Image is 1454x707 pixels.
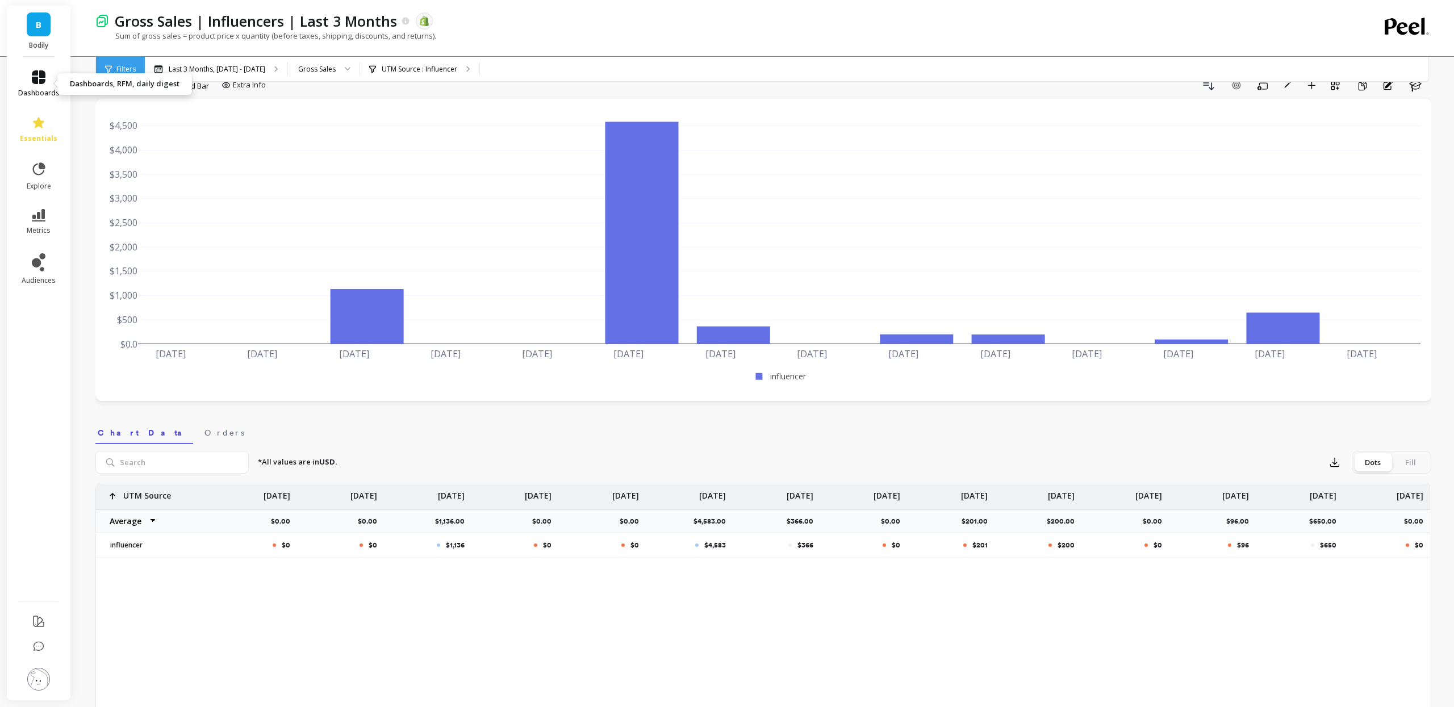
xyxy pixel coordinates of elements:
img: api.shopify.svg [419,16,429,26]
p: $0.00 [1143,517,1169,526]
p: $366 [797,541,813,550]
p: *All values are in [258,457,337,468]
span: B [36,18,41,31]
p: $0.00 [358,517,384,526]
p: [DATE] [699,483,726,501]
div: Fill [1392,453,1429,471]
p: [DATE] [525,483,551,501]
img: profile picture [27,668,50,691]
p: Gross Sales | Influencers | Last 3 Months [115,11,397,31]
p: $200.00 [1047,517,1081,526]
p: $201.00 [962,517,995,526]
input: Search [95,451,249,474]
p: $4,583 [704,541,726,550]
p: [DATE] [874,483,900,501]
p: $200 [1058,541,1075,550]
span: Weekly [115,81,140,91]
p: [DATE] [350,483,377,501]
p: $0.00 [620,517,646,526]
p: $650 [1320,541,1336,550]
span: essentials [20,134,57,143]
p: $201 [972,541,988,550]
span: Stacked Bar [168,81,209,91]
p: [DATE] [438,483,465,501]
p: $0 [892,541,900,550]
p: $0 [282,541,290,550]
nav: Tabs [95,418,1431,444]
p: $650.00 [1309,517,1343,526]
p: $96.00 [1226,517,1256,526]
p: $0 [543,541,551,550]
p: $366.00 [787,517,820,526]
span: metrics [27,226,51,235]
img: header icon [95,14,109,28]
p: $0 [630,541,639,550]
p: $96 [1237,541,1249,550]
p: $1,136.00 [435,517,471,526]
p: $0.00 [1404,517,1430,526]
p: [DATE] [1135,483,1162,501]
p: [DATE] [961,483,988,501]
p: [DATE] [612,483,639,501]
p: UTM Source [123,483,171,501]
p: [DATE] [1310,483,1336,501]
div: Dots [1354,453,1392,471]
span: Orders [204,427,244,438]
p: $0 [1415,541,1423,550]
p: $0 [1154,541,1162,550]
p: [DATE] [264,483,290,501]
p: Sum of gross sales = product price x quantity (before taxes, shipping, discounts, and returns). [95,31,436,41]
p: $4,583.00 [693,517,733,526]
p: [DATE] [1222,483,1249,501]
p: Bodily [18,41,60,50]
p: $1,136 [446,541,465,550]
div: Gross Sales [298,64,336,74]
p: $0.00 [271,517,297,526]
p: [DATE] [787,483,813,501]
strong: USD. [319,457,337,467]
p: UTM Source : Influencer [382,65,457,74]
p: [DATE] [1048,483,1075,501]
p: influencer [103,541,203,550]
p: $0.00 [881,517,907,526]
p: [DATE] [1397,483,1423,501]
p: $0 [369,541,377,550]
span: Chart Data [98,427,191,438]
span: audiences [22,276,56,285]
p: $0.00 [532,517,558,526]
span: Filters [116,65,136,74]
span: Extra Info [233,80,266,91]
span: dashboards [18,89,60,98]
span: explore [27,182,51,191]
p: Last 3 Months, [DATE] - [DATE] [169,65,265,74]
